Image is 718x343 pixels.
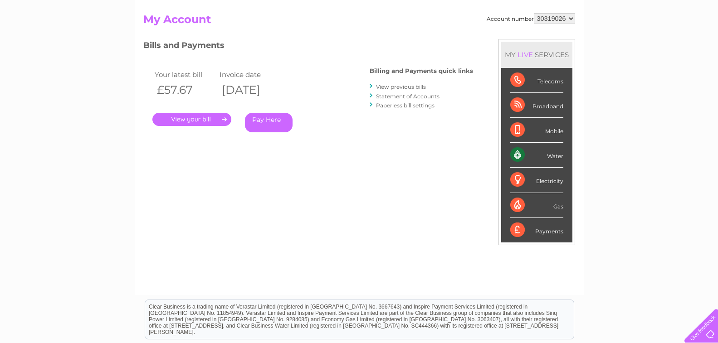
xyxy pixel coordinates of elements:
div: Electricity [510,168,563,193]
div: Mobile [510,118,563,143]
div: Account number [487,13,575,24]
th: £57.67 [152,81,218,99]
a: Paperless bill settings [376,102,435,109]
th: [DATE] [217,81,283,99]
img: logo.png [25,24,71,51]
a: Contact [658,39,680,45]
div: Payments [510,218,563,242]
div: LIVE [516,50,535,59]
h2: My Account [143,13,575,30]
a: View previous bills [376,83,426,90]
a: Log out [688,39,709,45]
a: Telecoms [606,39,634,45]
div: Broadband [510,93,563,118]
a: Energy [581,39,601,45]
a: Blog [639,39,652,45]
a: Statement of Accounts [376,93,440,100]
h4: Billing and Payments quick links [370,68,473,74]
a: . [152,113,231,126]
div: Water [510,143,563,168]
div: Gas [510,193,563,218]
td: Invoice date [217,68,283,81]
div: Clear Business is a trading name of Verastar Limited (registered in [GEOGRAPHIC_DATA] No. 3667643... [145,5,574,44]
a: Pay Here [245,113,293,132]
h3: Bills and Payments [143,39,473,55]
div: MY SERVICES [501,42,572,68]
td: Your latest bill [152,68,218,81]
div: Telecoms [510,68,563,93]
a: 0333 014 3131 [547,5,610,16]
a: Water [558,39,576,45]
